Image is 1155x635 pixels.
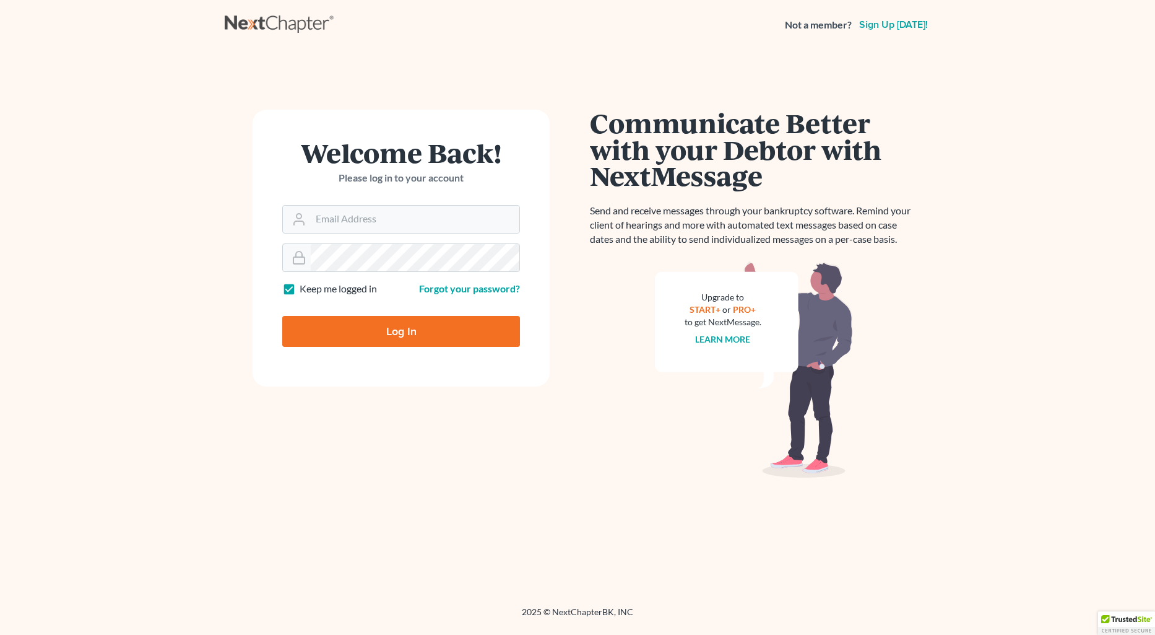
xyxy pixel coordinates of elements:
[282,139,520,166] h1: Welcome Back!
[419,282,520,294] a: Forgot your password?
[690,304,721,315] a: START+
[685,291,761,304] div: Upgrade to
[311,206,519,233] input: Email Address
[300,282,377,296] label: Keep me logged in
[696,334,751,344] a: Learn more
[282,316,520,347] input: Log In
[590,204,918,247] p: Send and receive messages through your bankruptcy software. Remind your client of hearings and mo...
[1098,611,1155,635] div: TrustedSite Certified
[857,20,930,30] a: Sign up [DATE]!
[785,18,852,32] strong: Not a member?
[282,171,520,185] p: Please log in to your account
[655,261,853,478] img: nextmessage_bg-59042aed3d76b12b5cd301f8e5b87938c9018125f34e5fa2b7a6b67550977c72.svg
[225,606,930,628] div: 2025 © NextChapterBK, INC
[685,316,761,328] div: to get NextMessage.
[733,304,756,315] a: PRO+
[723,304,732,315] span: or
[590,110,918,189] h1: Communicate Better with your Debtor with NextMessage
